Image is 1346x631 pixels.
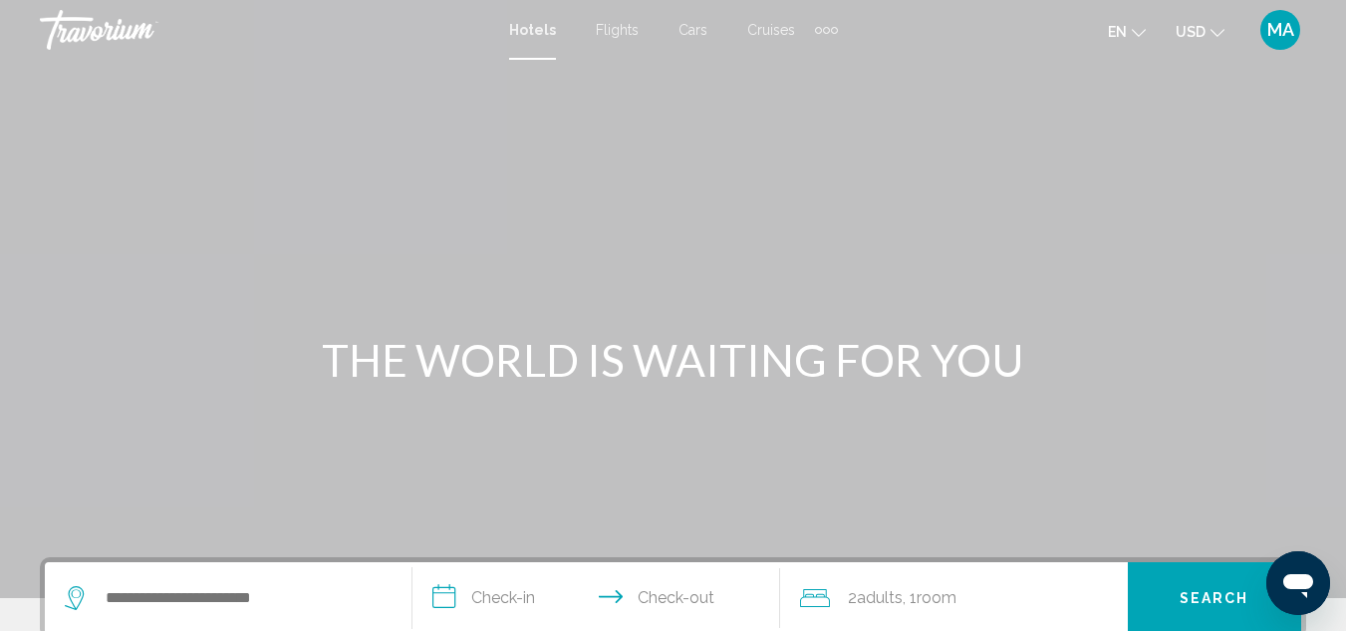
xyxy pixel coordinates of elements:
[300,334,1047,386] h1: THE WORLD IS WAITING FOR YOU
[1266,551,1330,615] iframe: Button to launch messaging window
[1176,24,1206,40] span: USD
[747,22,795,38] a: Cruises
[857,588,903,607] span: Adults
[903,584,956,612] span: , 1
[1254,9,1306,51] button: User Menu
[40,10,489,50] a: Travorium
[509,22,556,38] a: Hotels
[1267,20,1294,40] span: MA
[1108,17,1146,46] button: Change language
[1180,591,1249,607] span: Search
[1176,17,1224,46] button: Change currency
[678,22,707,38] a: Cars
[596,22,639,38] a: Flights
[848,584,903,612] span: 2
[815,14,838,46] button: Extra navigation items
[917,588,956,607] span: Room
[1108,24,1127,40] span: en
